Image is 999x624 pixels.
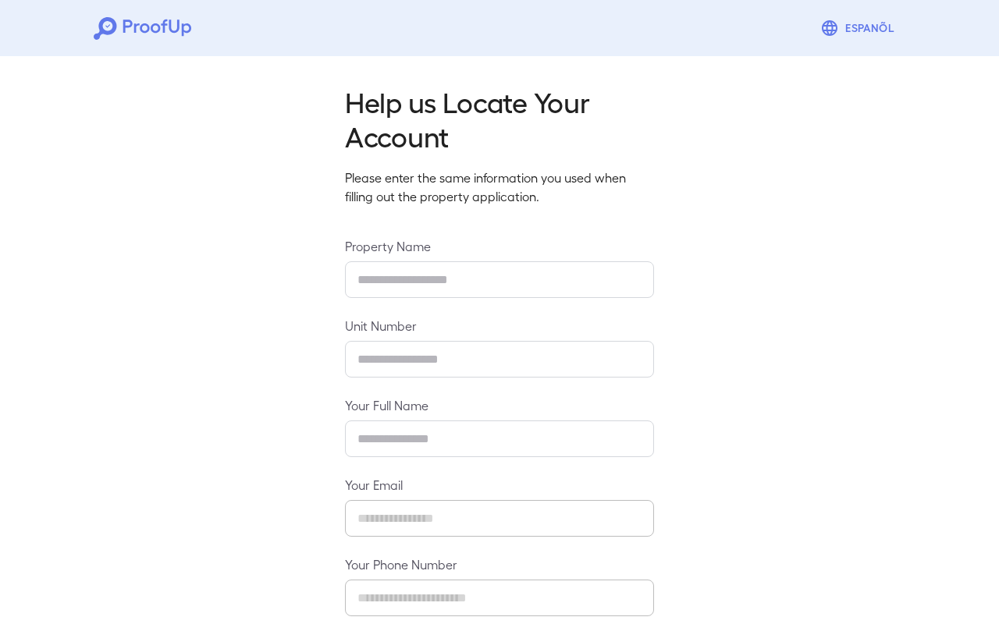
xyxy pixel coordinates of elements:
[345,555,654,573] label: Your Phone Number
[814,12,905,44] button: Espanõl
[345,396,654,414] label: Your Full Name
[345,168,654,206] p: Please enter the same information you used when filling out the property application.
[345,476,654,494] label: Your Email
[345,237,654,255] label: Property Name
[345,84,654,153] h2: Help us Locate Your Account
[345,317,654,335] label: Unit Number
